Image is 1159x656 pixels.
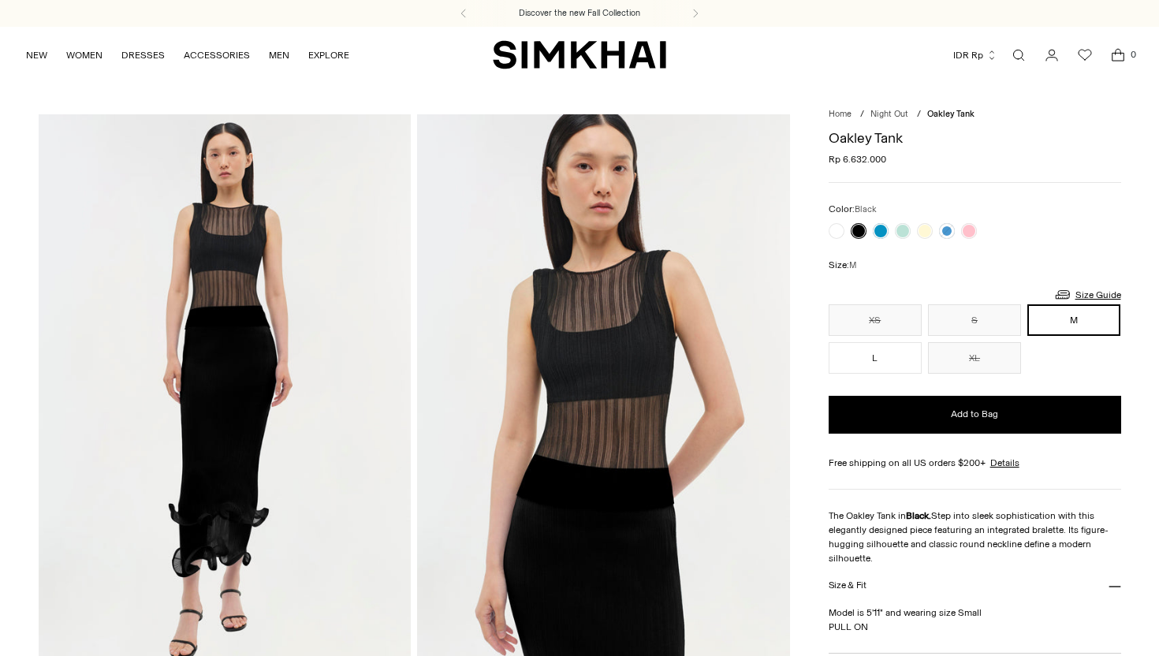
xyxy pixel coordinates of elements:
[829,565,1121,606] button: Size & Fit
[928,304,1021,336] button: S
[121,38,165,73] a: DRESSES
[829,456,1121,470] div: Free shipping on all US orders $200+
[855,204,877,214] span: Black
[906,510,931,521] strong: Black.
[829,342,922,374] button: L
[308,38,349,73] a: EXPLORE
[829,109,852,119] a: Home
[829,152,886,166] span: Rp 6.632.000
[829,108,1121,121] nav: breadcrumbs
[1003,39,1034,71] a: Open search modal
[493,39,666,70] a: SIMKHAI
[1069,39,1101,71] a: Wishlist
[829,396,1121,434] button: Add to Bag
[953,38,997,73] button: IDR Rp
[1053,285,1121,304] a: Size Guide
[1036,39,1068,71] a: Go to the account page
[860,108,864,121] div: /
[184,38,250,73] a: ACCESSORIES
[269,38,289,73] a: MEN
[870,109,908,119] a: Night Out
[990,456,1019,470] a: Details
[1027,304,1120,336] button: M
[849,260,856,270] span: M
[66,38,102,73] a: WOMEN
[928,342,1021,374] button: XL
[1126,47,1140,61] span: 0
[829,304,922,336] button: XS
[829,131,1121,145] h1: Oakley Tank
[829,606,1121,634] p: Model is 5'11" and wearing size Small PULL ON
[829,580,866,591] h3: Size & Fit
[829,258,856,273] label: Size:
[917,108,921,121] div: /
[829,509,1121,565] p: The Oakley Tank in Step into sleek sophistication with this elegantly designed piece featuring an...
[829,202,877,217] label: Color:
[519,7,640,20] a: Discover the new Fall Collection
[1102,39,1134,71] a: Open cart modal
[927,109,975,119] span: Oakley Tank
[26,38,47,73] a: NEW
[951,408,998,421] span: Add to Bag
